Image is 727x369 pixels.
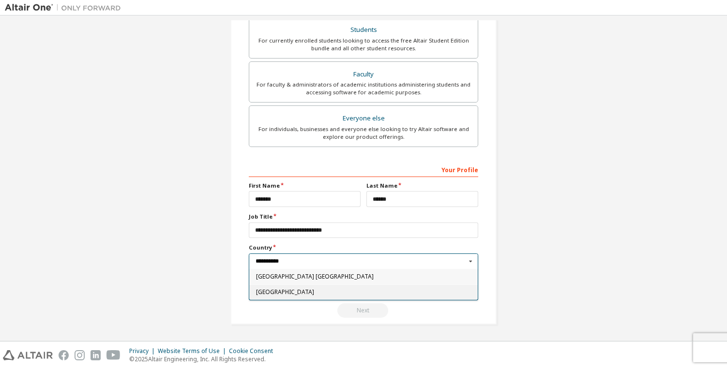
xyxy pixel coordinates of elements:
[255,37,472,52] div: For currently enrolled students looking to access the free Altair Student Edition bundle and all ...
[158,347,229,355] div: Website Terms of Use
[255,68,472,81] div: Faculty
[5,3,126,13] img: Altair One
[256,274,471,280] span: [GEOGRAPHIC_DATA] [GEOGRAPHIC_DATA]
[255,81,472,96] div: For faculty & administrators of academic institutions administering students and accessing softwa...
[256,289,471,295] span: [GEOGRAPHIC_DATA]
[249,182,361,190] label: First Name
[3,350,53,360] img: altair_logo.svg
[255,125,472,141] div: For individuals, businesses and everyone else looking to try Altair software and explore our prod...
[255,23,472,37] div: Students
[249,213,478,221] label: Job Title
[106,350,121,360] img: youtube.svg
[129,355,279,363] p: © 2025 Altair Engineering, Inc. All Rights Reserved.
[255,112,472,125] div: Everyone else
[129,347,158,355] div: Privacy
[75,350,85,360] img: instagram.svg
[59,350,69,360] img: facebook.svg
[249,162,478,177] div: Your Profile
[249,303,478,318] div: Read and acccept EULA to continue
[229,347,279,355] div: Cookie Consent
[249,244,478,251] label: Country
[366,182,478,190] label: Last Name
[91,350,101,360] img: linkedin.svg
